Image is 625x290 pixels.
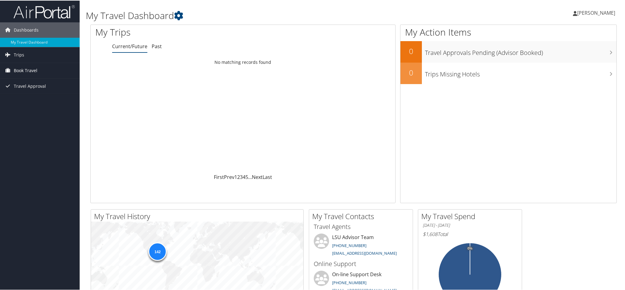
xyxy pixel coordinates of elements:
a: [PERSON_NAME] [573,3,621,21]
h2: 0 [400,45,422,56]
span: … [248,173,252,180]
a: [PHONE_NUMBER] [332,279,366,285]
h6: Total [423,230,517,237]
h1: My Travel Dashboard [86,9,443,21]
a: Current/Future [112,42,147,49]
span: Trips [14,47,24,62]
a: [PHONE_NUMBER] [332,242,366,248]
a: Past [152,42,162,49]
li: LSU Advisor Team [311,233,411,258]
h2: 0 [400,67,422,77]
h2: My Travel Spend [421,211,522,221]
span: Dashboards [14,22,39,37]
a: Next [252,173,263,180]
div: 142 [148,242,167,260]
a: [EMAIL_ADDRESS][DOMAIN_NAME] [332,250,397,255]
span: Travel Approval [14,78,46,93]
span: [PERSON_NAME] [577,9,615,16]
a: 0Travel Approvals Pending (Advisor Booked) [400,41,616,62]
a: Prev [224,173,234,180]
h3: Travel Approvals Pending (Advisor Booked) [425,45,616,56]
h3: Trips Missing Hotels [425,66,616,78]
a: 0Trips Missing Hotels [400,62,616,83]
a: 3 [240,173,243,180]
img: airportal-logo.png [13,4,75,18]
a: Last [263,173,272,180]
h3: Travel Agents [314,222,408,230]
span: Book Travel [14,62,37,78]
h3: Online Support [314,259,408,268]
span: $1,608 [423,230,438,237]
a: 2 [237,173,240,180]
a: 1 [234,173,237,180]
h2: My Travel Contacts [312,211,413,221]
tspan: 0% [468,246,472,250]
a: 5 [245,173,248,180]
a: First [214,173,224,180]
h1: My Action Items [400,25,616,38]
h1: My Trips [95,25,264,38]
h2: My Travel History [94,211,303,221]
a: 4 [243,173,245,180]
td: No matching records found [91,56,395,67]
h6: [DATE] - [DATE] [423,222,517,228]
